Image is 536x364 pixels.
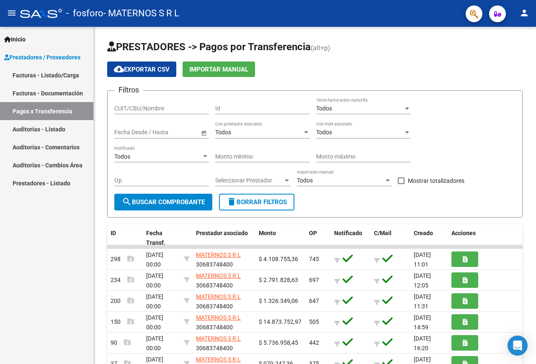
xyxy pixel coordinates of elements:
span: [DATE] 14:59 [414,314,431,331]
mat-icon: search [122,197,132,207]
span: $ 2.791.828,63 [259,277,298,283]
span: - fosforo [66,4,103,23]
span: 30683748400 [196,314,241,331]
span: 505 [309,318,319,325]
span: (alt+p) [311,44,330,52]
span: 30683748400 [196,335,241,351]
span: Importar Manual [189,66,248,73]
span: [DATE] 00:00 [146,272,163,289]
span: MATERNOS S R L [196,314,241,321]
button: Open calendar [199,128,208,137]
span: 298 [111,256,134,262]
span: [DATE] 11:01 [414,251,431,268]
span: Creado [414,230,433,236]
span: MATERNOS S R L [196,356,241,363]
span: 30683748400 [196,272,241,289]
span: 697 [309,277,319,283]
span: Prestador asociado [196,230,248,236]
input: Fecha fin [152,129,193,136]
span: OP [309,230,317,236]
span: $ 4.108.755,36 [259,256,298,262]
span: Todos [215,129,231,136]
span: $ 5.736.958,45 [259,339,298,346]
span: 234 [111,277,134,283]
button: Exportar CSV [107,62,176,77]
span: Monto [259,230,276,236]
datatable-header-cell: Creado [410,224,448,252]
span: Todos [316,105,332,112]
span: 745 [309,256,319,262]
span: 150 [111,318,134,325]
span: 30683748400 [196,251,241,268]
span: ID [111,230,116,236]
span: Buscar Comprobante [122,198,205,206]
span: MATERNOS S R L [196,335,241,342]
span: Todos [297,177,313,184]
mat-icon: person [519,8,529,18]
span: $ 1.326.349,06 [259,297,298,304]
datatable-header-cell: ID [107,224,143,252]
span: Borrar Filtros [227,198,287,206]
span: [DATE] 00:00 [146,251,163,268]
span: $ 14.873.752,97 [259,318,301,325]
span: Prestadores / Proveedores [4,53,80,62]
span: PRESTADORES -> Pagos por Transferencia [107,41,311,53]
span: [DATE] 00:00 [146,314,163,331]
span: MATERNOS S R L [196,272,241,279]
span: [DATE] 11:31 [414,293,431,310]
button: Importar Manual [183,62,255,77]
h3: Filtros [114,84,143,96]
span: 200 [111,297,134,304]
datatable-header-cell: Prestador asociado [193,224,255,252]
datatable-header-cell: Fecha Transf. [143,224,180,252]
span: Mostrar totalizadores [408,176,464,186]
span: 90 [111,339,131,346]
span: Inicio [4,35,26,44]
mat-icon: menu [7,8,17,18]
span: Seleccionar Prestador [215,177,283,184]
span: [DATE] 12:05 [414,272,431,289]
datatable-header-cell: C/Mail [371,224,410,252]
span: [DATE] 16:20 [414,335,431,351]
datatable-header-cell: OP [306,224,331,252]
datatable-header-cell: Monto [255,224,306,252]
span: 442 [309,339,319,346]
mat-icon: delete [227,197,237,207]
span: 647 [309,297,319,304]
span: Fecha Transf. [146,230,165,246]
span: [DATE] 00:00 [146,293,163,310]
datatable-header-cell: Acciones [448,224,523,252]
span: 30683748400 [196,293,241,310]
span: C/Mail [374,230,392,236]
span: MATERNOS S R L [196,251,241,258]
span: Notificado [334,230,362,236]
mat-icon: cloud_download [114,64,124,74]
span: Todos [114,153,130,160]
span: Exportar CSV [114,66,170,73]
span: - MATERNOS S R L [103,4,179,23]
datatable-header-cell: Notificado [331,224,371,252]
button: Borrar Filtros [219,194,294,210]
span: Acciones [451,230,476,236]
input: Fecha inicio [114,129,145,136]
span: [DATE] 00:00 [146,335,163,351]
div: Open Intercom Messenger [508,336,528,356]
button: Buscar Comprobante [114,194,212,210]
span: MATERNOS S R L [196,293,241,300]
span: Todos [316,129,332,136]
